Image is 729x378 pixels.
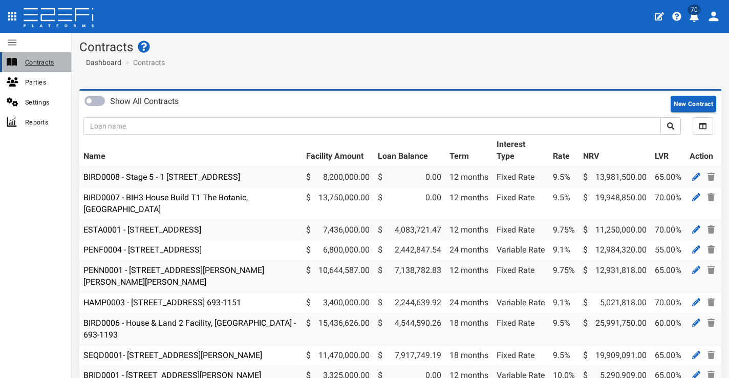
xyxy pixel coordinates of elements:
[549,167,579,187] td: 9.5%
[302,187,374,220] td: 13,750,000.00
[492,313,549,345] td: Fixed Rate
[579,220,651,240] td: 11,250,000.00
[123,57,165,68] li: Contracts
[110,96,179,108] label: Show All Contracts
[82,57,121,68] a: Dashboard
[651,313,685,345] td: 60.00%
[445,167,492,187] td: 12 months
[651,261,685,293] td: 65.00%
[374,261,445,293] td: 7,138,782.83
[302,261,374,293] td: 10,644,587.00
[651,220,685,240] td: 70.00%
[492,240,549,261] td: Variable Rate
[671,96,716,112] button: New Contract
[705,349,717,362] a: Delete Contract
[492,345,549,366] td: Fixed Rate
[83,265,264,287] a: PENN0001 - [STREET_ADDRESS][PERSON_NAME][PERSON_NAME][PERSON_NAME]
[83,193,248,214] a: BIRD0007 - BIH3 House Build T1 The Botanic, [GEOGRAPHIC_DATA]
[651,187,685,220] td: 70.00%
[445,292,492,313] td: 24 months
[79,40,721,54] h1: Contracts
[549,187,579,220] td: 9.5%
[83,225,201,235] a: ESTA0001 - [STREET_ADDRESS]
[25,96,63,108] span: Settings
[651,240,685,261] td: 55.00%
[445,240,492,261] td: 24 months
[549,261,579,293] td: 9.75%
[579,261,651,293] td: 12,931,818.00
[445,187,492,220] td: 12 months
[651,345,685,366] td: 65.00%
[705,243,717,256] a: Delete Contract
[25,76,63,88] span: Parties
[79,135,302,167] th: Name
[549,135,579,167] th: Rate
[492,187,549,220] td: Fixed Rate
[705,317,717,329] a: Delete Contract
[374,187,445,220] td: 0.00
[705,223,717,236] a: Delete Contract
[83,245,202,255] a: PENF0004 - [STREET_ADDRESS]
[579,135,651,167] th: NRV
[685,135,721,167] th: Action
[302,313,374,345] td: 15,436,626.00
[374,240,445,261] td: 2,442,847.54
[445,313,492,345] td: 18 months
[25,116,63,128] span: Reports
[549,292,579,313] td: 9.1%
[374,167,445,187] td: 0.00
[83,298,241,307] a: HAMP0003 - [STREET_ADDRESS] 693-1151
[25,56,63,68] span: Contracts
[83,350,262,360] a: SEQD0001- [STREET_ADDRESS][PERSON_NAME]
[374,220,445,240] td: 4,083,721.47
[651,167,685,187] td: 65.00%
[302,240,374,261] td: 6,800,000.00
[579,313,651,345] td: 25,991,750.00
[83,172,240,182] a: BIRD0008 - Stage 5 - 1 [STREET_ADDRESS]
[445,135,492,167] th: Term
[705,171,717,183] a: Delete Contract
[83,318,296,340] a: BIRD0006 - House & Land 2 Facility, [GEOGRAPHIC_DATA] - 693-1193
[374,313,445,345] td: 4,544,590.26
[374,135,445,167] th: Loan Balance
[302,345,374,366] td: 11,470,000.00
[302,292,374,313] td: 3,400,000.00
[579,187,651,220] td: 19,948,850.00
[705,296,717,309] a: Delete Contract
[302,220,374,240] td: 7,436,000.00
[82,58,121,67] span: Dashboard
[651,135,685,167] th: LVR
[83,117,661,135] input: Loan name
[445,345,492,366] td: 18 months
[445,261,492,293] td: 12 months
[374,292,445,313] td: 2,244,639.92
[302,135,374,167] th: Facility Amount
[492,261,549,293] td: Fixed Rate
[651,292,685,313] td: 70.00%
[579,240,651,261] td: 12,984,320.00
[445,220,492,240] td: 12 months
[549,240,579,261] td: 9.1%
[705,191,717,204] a: Delete Contract
[492,135,549,167] th: Interest Type
[492,220,549,240] td: Fixed Rate
[579,292,651,313] td: 5,021,818.00
[302,167,374,187] td: 8,200,000.00
[549,345,579,366] td: 9.5%
[579,345,651,366] td: 19,909,091.00
[549,313,579,345] td: 9.5%
[579,167,651,187] td: 13,981,500.00
[492,167,549,187] td: Fixed Rate
[549,220,579,240] td: 9.75%
[374,345,445,366] td: 7,917,749.19
[492,292,549,313] td: Variable Rate
[705,264,717,277] a: Delete Contract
